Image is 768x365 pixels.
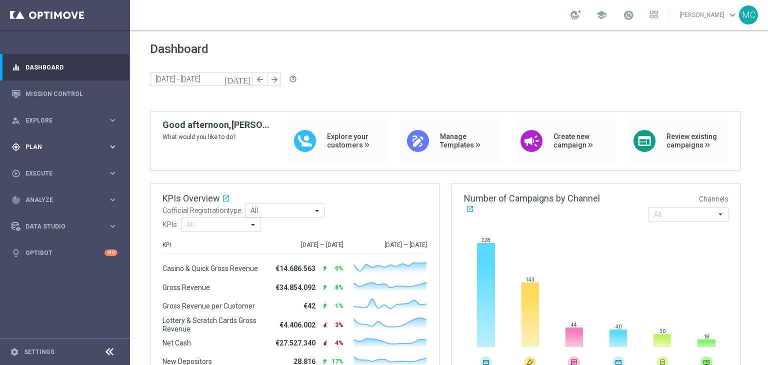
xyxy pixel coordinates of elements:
[11,222,108,231] div: Data Studio
[11,196,118,204] button: track_changes Analyze keyboard_arrow_right
[108,168,117,178] i: keyboard_arrow_right
[727,9,738,20] span: keyboard_arrow_down
[11,143,118,151] button: gps_fixed Plan keyboard_arrow_right
[11,222,118,230] button: Data Studio keyboard_arrow_right
[11,195,108,204] div: Analyze
[678,7,739,22] a: [PERSON_NAME]keyboard_arrow_down
[108,195,117,204] i: keyboard_arrow_right
[25,239,104,266] a: Optibot
[11,249,118,257] button: lightbulb Optibot +10
[11,142,20,151] i: gps_fixed
[25,197,108,203] span: Analyze
[11,90,118,98] button: Mission Control
[25,117,108,123] span: Explore
[11,195,20,204] i: track_changes
[11,248,20,257] i: lightbulb
[11,54,117,80] div: Dashboard
[108,142,117,151] i: keyboard_arrow_right
[11,116,108,125] div: Explore
[104,249,117,256] div: +10
[10,347,19,356] i: settings
[108,221,117,231] i: keyboard_arrow_right
[24,349,54,355] a: Settings
[11,169,108,178] div: Execute
[11,169,20,178] i: play_circle_outline
[108,115,117,125] i: keyboard_arrow_right
[11,63,20,72] i: equalizer
[25,54,117,80] a: Dashboard
[596,9,607,20] span: school
[11,239,117,266] div: Optibot
[11,142,108,151] div: Plan
[739,5,758,24] div: MC
[25,144,108,150] span: Plan
[11,80,117,107] div: Mission Control
[25,170,108,176] span: Execute
[11,116,118,124] button: person_search Explore keyboard_arrow_right
[25,80,117,107] a: Mission Control
[11,169,118,177] button: play_circle_outline Execute keyboard_arrow_right
[11,116,20,125] i: person_search
[11,63,118,71] button: equalizer Dashboard
[25,223,108,229] span: Data Studio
